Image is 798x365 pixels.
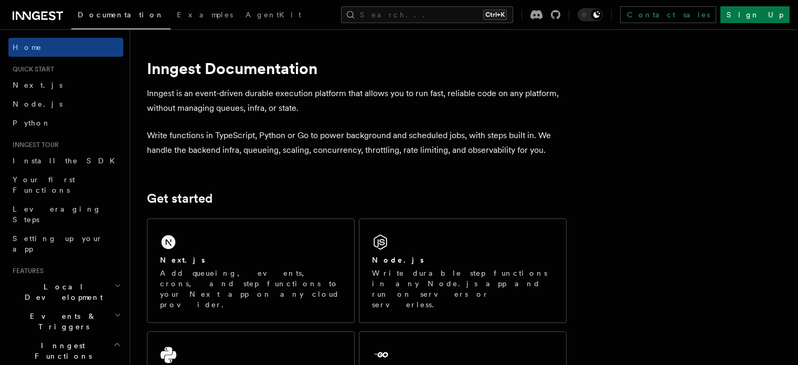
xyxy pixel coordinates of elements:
[160,255,205,265] h2: Next.js
[246,11,301,19] span: AgentKit
[8,200,123,229] a: Leveraging Steps
[13,175,75,194] span: Your first Functions
[177,11,233,19] span: Examples
[8,113,123,132] a: Python
[13,81,62,89] span: Next.js
[13,119,51,127] span: Python
[341,6,513,23] button: Search...Ctrl+K
[171,3,239,28] a: Examples
[483,9,507,20] kbd: Ctrl+K
[8,65,54,74] span: Quick start
[372,255,424,265] h2: Node.js
[620,6,716,23] a: Contact sales
[8,311,114,332] span: Events & Triggers
[8,281,114,303] span: Local Development
[8,170,123,200] a: Your first Functions
[13,42,42,53] span: Home
[13,234,103,253] span: Setting up your app
[147,191,212,206] a: Get started
[78,11,164,19] span: Documentation
[8,340,113,361] span: Inngest Functions
[8,151,123,170] a: Install the SDK
[8,95,123,113] a: Node.js
[160,268,342,310] p: Add queueing, events, crons, and step functions to your Next app on any cloud provider.
[8,76,123,95] a: Next.js
[147,86,567,116] p: Inngest is an event-driven durable execution platform that allows you to run fast, reliable code ...
[8,141,59,149] span: Inngest tour
[578,8,603,21] button: Toggle dark mode
[8,267,44,275] span: Features
[359,218,567,323] a: Node.jsWrite durable step functions in any Node.js app and run on servers or serverless.
[720,6,790,23] a: Sign Up
[71,3,171,29] a: Documentation
[8,277,123,307] button: Local Development
[372,268,554,310] p: Write durable step functions in any Node.js app and run on servers or serverless.
[13,157,121,165] span: Install the SDK
[147,59,567,78] h1: Inngest Documentation
[8,229,123,258] a: Setting up your app
[8,38,123,57] a: Home
[8,307,123,336] button: Events & Triggers
[13,205,101,224] span: Leveraging Steps
[13,100,62,108] span: Node.js
[147,218,355,323] a: Next.jsAdd queueing, events, crons, and step functions to your Next app on any cloud provider.
[147,128,567,158] p: Write functions in TypeScript, Python or Go to power background and scheduled jobs, with steps bu...
[239,3,307,28] a: AgentKit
